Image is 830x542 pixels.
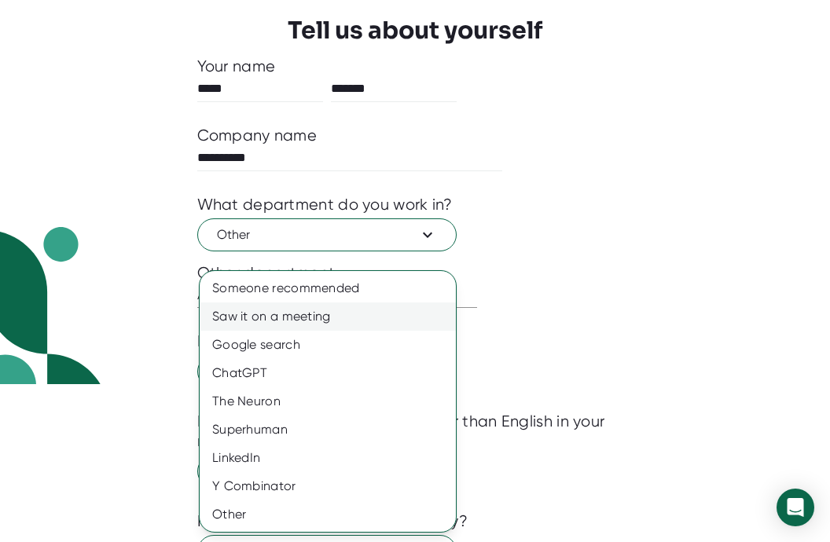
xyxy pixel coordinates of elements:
div: Google search [200,331,456,359]
div: Y Combinator [200,472,456,500]
div: Someone recommended [200,274,456,302]
div: ChatGPT [200,359,456,387]
div: Other [200,500,456,529]
div: The Neuron [200,387,456,416]
div: Open Intercom Messenger [777,489,814,526]
div: LinkedIn [200,444,456,472]
div: Superhuman [200,416,456,444]
div: Saw it on a meeting [200,302,456,331]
